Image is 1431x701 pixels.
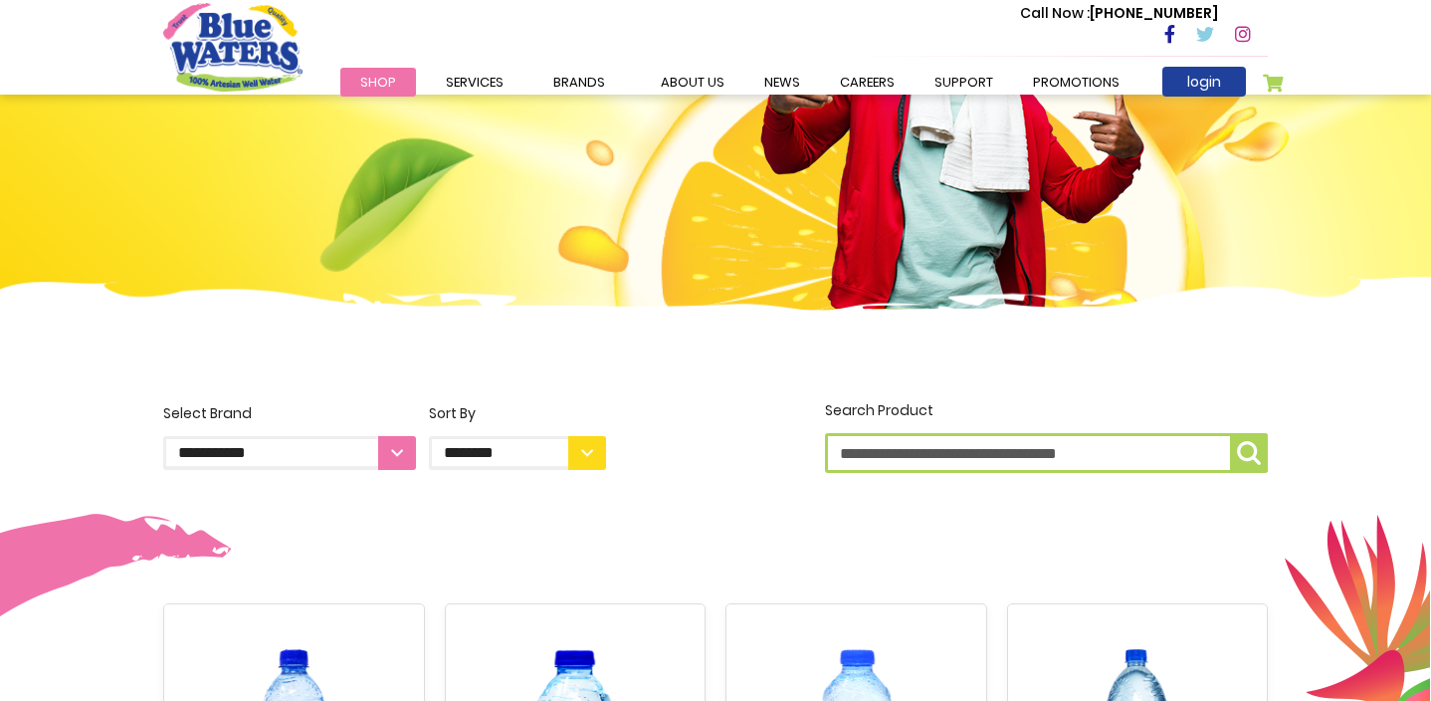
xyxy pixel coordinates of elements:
[1020,3,1218,24] p: [PHONE_NUMBER]
[641,68,744,97] a: about us
[429,403,606,424] div: Sort By
[163,3,303,91] a: store logo
[744,68,820,97] a: News
[915,68,1013,97] a: support
[1162,67,1246,97] a: login
[1230,433,1268,473] button: Search Product
[1020,3,1090,23] span: Call Now :
[163,436,416,470] select: Select Brand
[1237,441,1261,465] img: search-icon.png
[1013,68,1139,97] a: Promotions
[820,68,915,97] a: careers
[825,433,1268,473] input: Search Product
[360,73,396,92] span: Shop
[163,403,416,470] label: Select Brand
[446,73,504,92] span: Services
[429,436,606,470] select: Sort By
[825,400,1268,473] label: Search Product
[553,73,605,92] span: Brands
